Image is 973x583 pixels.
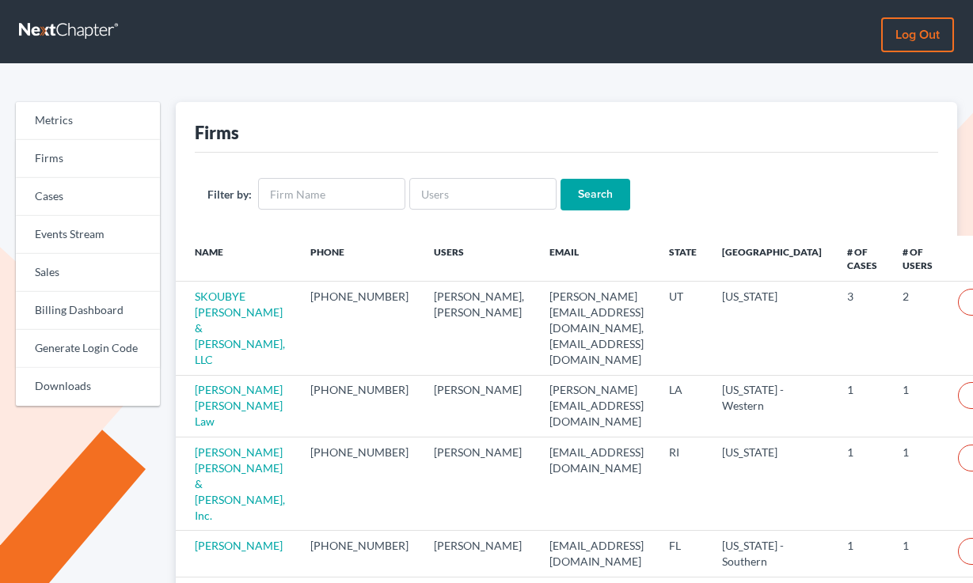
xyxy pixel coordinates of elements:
[421,531,537,577] td: [PERSON_NAME]
[834,437,890,531] td: 1
[709,236,834,282] th: [GEOGRAPHIC_DATA]
[656,437,709,531] td: RI
[298,375,421,437] td: [PHONE_NUMBER]
[421,236,537,282] th: Users
[890,282,945,375] td: 2
[656,375,709,437] td: LA
[195,383,283,428] a: [PERSON_NAME] [PERSON_NAME] Law
[656,531,709,577] td: FL
[258,178,405,210] input: Firm Name
[890,437,945,531] td: 1
[176,236,298,282] th: Name
[298,282,421,375] td: [PHONE_NUMBER]
[298,437,421,531] td: [PHONE_NUMBER]
[537,437,656,531] td: [EMAIL_ADDRESS][DOMAIN_NAME]
[537,236,656,282] th: Email
[890,236,945,282] th: # of Users
[709,375,834,437] td: [US_STATE] - Western
[890,375,945,437] td: 1
[16,140,160,178] a: Firms
[561,179,630,210] input: Search
[656,236,709,282] th: State
[298,531,421,577] td: [PHONE_NUMBER]
[409,178,557,210] input: Users
[16,254,160,292] a: Sales
[421,282,537,375] td: [PERSON_NAME], [PERSON_NAME]
[709,282,834,375] td: [US_STATE]
[537,531,656,577] td: [EMAIL_ADDRESS][DOMAIN_NAME]
[298,236,421,282] th: Phone
[834,236,890,282] th: # of Cases
[195,121,239,144] div: Firms
[656,282,709,375] td: UT
[421,437,537,531] td: [PERSON_NAME]
[421,375,537,437] td: [PERSON_NAME]
[537,282,656,375] td: [PERSON_NAME][EMAIL_ADDRESS][DOMAIN_NAME], [EMAIL_ADDRESS][DOMAIN_NAME]
[834,531,890,577] td: 1
[834,375,890,437] td: 1
[207,186,252,203] label: Filter by:
[709,531,834,577] td: [US_STATE] - Southern
[16,102,160,140] a: Metrics
[16,368,160,406] a: Downloads
[16,292,160,330] a: Billing Dashboard
[709,437,834,531] td: [US_STATE]
[16,216,160,254] a: Events Stream
[16,330,160,368] a: Generate Login Code
[195,290,285,366] a: SKOUBYE [PERSON_NAME] & [PERSON_NAME], LLC
[195,445,285,522] a: [PERSON_NAME] [PERSON_NAME] & [PERSON_NAME], Inc.
[195,539,283,552] a: [PERSON_NAME]
[537,375,656,437] td: [PERSON_NAME][EMAIL_ADDRESS][DOMAIN_NAME]
[834,282,890,375] td: 3
[16,178,160,216] a: Cases
[890,531,945,577] td: 1
[881,17,954,52] a: Log out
